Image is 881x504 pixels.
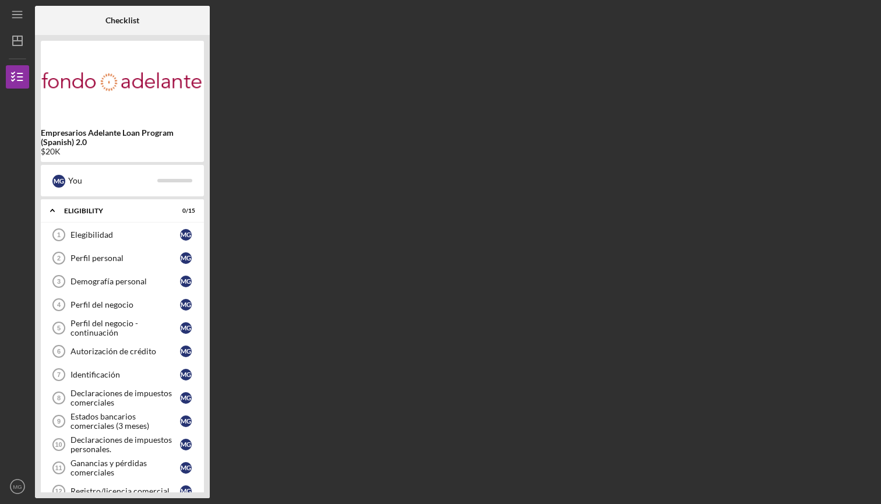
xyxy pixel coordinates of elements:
[41,128,204,147] b: Empresarios Adelante Loan Program (Spanish) 2.0
[47,386,198,410] a: 8Declaraciones de impuestos comercialesMG
[68,171,157,191] div: You
[71,389,180,407] div: Declaraciones de impuestos comerciales
[47,246,198,270] a: 2Perfil personalMG
[47,480,198,503] a: 12Registro/licencia comercialMG
[71,459,180,477] div: Ganancias y pérdidas comerciales
[57,278,61,285] tspan: 3
[180,299,192,311] div: M G
[180,276,192,287] div: M G
[105,16,139,25] b: Checklist
[55,488,62,495] tspan: 12
[47,223,198,246] a: 1ElegibilidadMG
[57,348,61,355] tspan: 6
[57,255,61,262] tspan: 2
[180,252,192,264] div: M G
[180,392,192,404] div: M G
[180,322,192,334] div: M G
[57,371,61,378] tspan: 7
[41,147,204,156] div: $20K
[6,475,29,498] button: MG
[41,47,204,117] img: Product logo
[180,346,192,357] div: M G
[71,300,180,309] div: Perfil del negocio
[180,369,192,380] div: M G
[47,433,198,456] a: 10Declaraciones de impuestos personales.MG
[180,462,192,474] div: M G
[71,412,180,431] div: Estados bancarios comerciales (3 meses)
[47,363,198,386] a: 7IdentificaciónMG
[180,415,192,427] div: M G
[47,316,198,340] a: 5Perfil del negocio - continuaciónMG
[57,231,61,238] tspan: 1
[47,293,198,316] a: 4Perfil del negocioMG
[57,301,61,308] tspan: 4
[71,370,180,379] div: Identificación
[57,418,61,425] tspan: 9
[180,485,192,497] div: M G
[55,464,62,471] tspan: 11
[47,270,198,293] a: 3Demografía personalMG
[174,207,195,214] div: 0 / 15
[57,325,61,332] tspan: 5
[47,340,198,363] a: 6Autorización de créditoMG
[71,347,180,356] div: Autorización de crédito
[47,410,198,433] a: 9Estados bancarios comerciales (3 meses)MG
[71,435,180,454] div: Declaraciones de impuestos personales.
[55,441,62,448] tspan: 10
[71,487,180,496] div: Registro/licencia comercial
[57,394,61,401] tspan: 8
[13,484,22,490] text: MG
[71,253,180,263] div: Perfil personal
[71,230,180,239] div: Elegibilidad
[47,456,198,480] a: 11Ganancias y pérdidas comercialesMG
[71,277,180,286] div: Demografía personal
[180,439,192,450] div: M G
[52,175,65,188] div: M G
[64,207,166,214] div: ELIGIBILITY
[71,319,180,337] div: Perfil del negocio - continuación
[180,229,192,241] div: M G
